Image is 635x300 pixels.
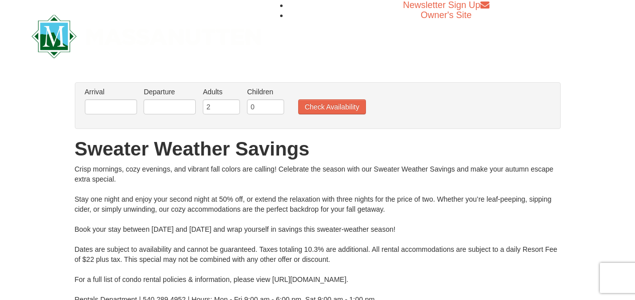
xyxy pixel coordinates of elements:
label: Adults [203,87,240,97]
a: Owner's Site [421,10,471,20]
label: Arrival [85,87,137,97]
label: Children [247,87,284,97]
label: Departure [144,87,196,97]
h1: Sweater Weather Savings [75,139,561,159]
button: Check Availability [298,99,366,114]
a: Massanutten Resort [32,23,262,47]
img: Massanutten Resort Logo [32,15,262,58]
